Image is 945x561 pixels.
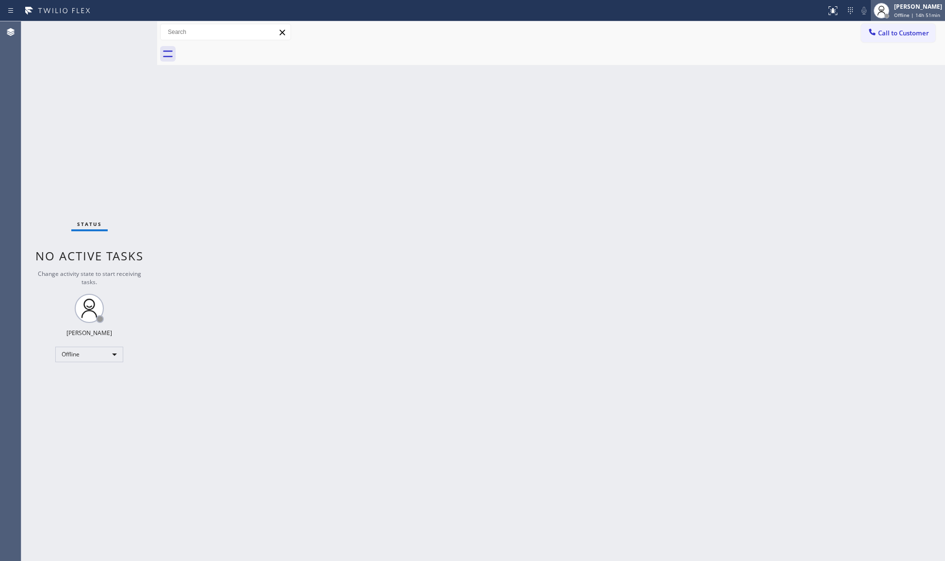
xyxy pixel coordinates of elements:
div: [PERSON_NAME] [66,329,112,337]
span: Change activity state to start receiving tasks. [38,270,141,286]
button: Call to Customer [861,24,935,42]
div: Offline [55,347,123,362]
span: Call to Customer [878,29,929,37]
span: Offline | 14h 51min [894,12,940,18]
input: Search [161,24,291,40]
span: No active tasks [35,248,144,264]
button: Mute [857,4,871,17]
div: [PERSON_NAME] [894,2,942,11]
span: Status [77,221,102,227]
